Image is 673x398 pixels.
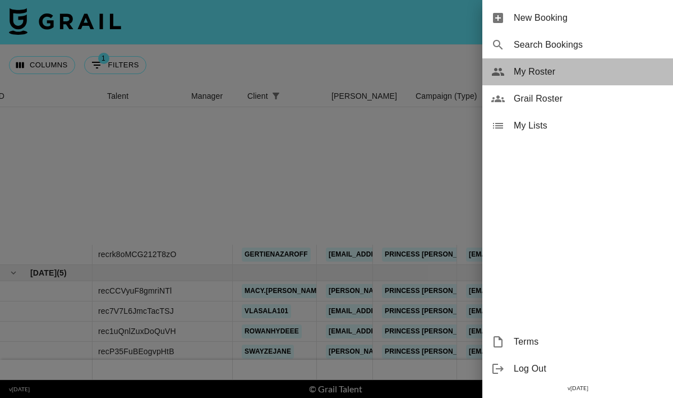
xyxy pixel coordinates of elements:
span: My Roster [514,65,664,79]
div: My Lists [482,112,673,139]
span: Search Bookings [514,38,664,52]
span: Log Out [514,362,664,376]
div: Grail Roster [482,85,673,112]
div: New Booking [482,4,673,31]
span: New Booking [514,11,664,25]
div: Search Bookings [482,31,673,58]
div: Log Out [482,355,673,382]
span: Grail Roster [514,92,664,106]
div: My Roster [482,58,673,85]
div: Terms [482,328,673,355]
span: My Lists [514,119,664,132]
div: v [DATE] [482,382,673,394]
span: Terms [514,335,664,349]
